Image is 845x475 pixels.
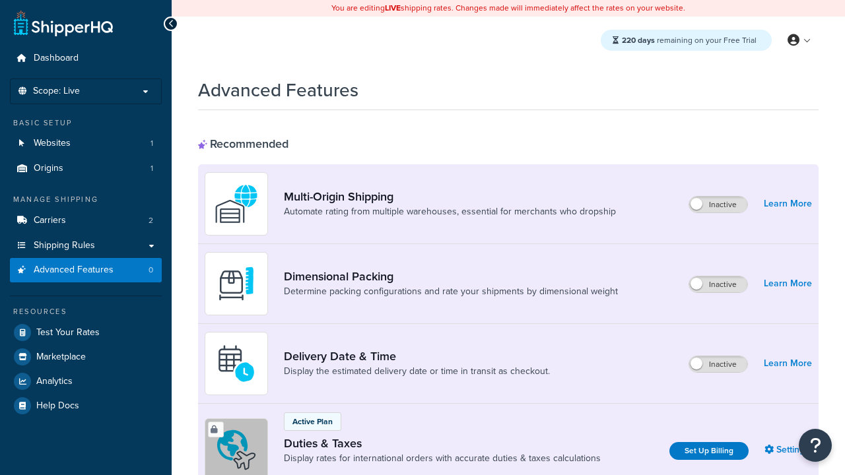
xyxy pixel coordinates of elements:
[34,53,79,64] span: Dashboard
[213,261,259,307] img: DTVBYsAAAAAASUVORK5CYII=
[10,321,162,344] a: Test Your Rates
[764,195,812,213] a: Learn More
[284,365,550,378] a: Display the estimated delivery date or time in transit as checkout.
[198,77,358,103] h1: Advanced Features
[284,452,601,465] a: Display rates for international orders with accurate duties & taxes calculations
[10,208,162,233] a: Carriers2
[10,258,162,282] li: Advanced Features
[764,354,812,373] a: Learn More
[213,181,259,227] img: WatD5o0RtDAAAAAElFTkSuQmCC
[284,436,601,451] a: Duties & Taxes
[10,156,162,181] li: Origins
[36,352,86,363] span: Marketplace
[622,34,757,46] span: remaining on your Free Trial
[10,234,162,258] a: Shipping Rules
[284,189,616,204] a: Multi-Origin Shipping
[149,265,153,276] span: 0
[10,156,162,181] a: Origins1
[10,131,162,156] a: Websites1
[149,215,153,226] span: 2
[622,34,655,46] strong: 220 days
[10,194,162,205] div: Manage Shipping
[385,2,401,14] b: LIVE
[10,394,162,418] a: Help Docs
[198,137,288,151] div: Recommended
[213,340,259,387] img: gfkeb5ejjkALwAAAABJRU5ErkJggg==
[689,356,747,372] label: Inactive
[34,138,71,149] span: Websites
[36,400,79,412] span: Help Docs
[284,349,550,364] a: Delivery Date & Time
[689,276,747,292] label: Inactive
[34,240,95,251] span: Shipping Rules
[669,442,749,460] a: Set Up Billing
[34,215,66,226] span: Carriers
[292,416,333,427] p: Active Plan
[10,46,162,71] a: Dashboard
[36,327,100,338] span: Test Your Rates
[10,208,162,233] li: Carriers
[151,163,153,174] span: 1
[34,265,114,276] span: Advanced Features
[34,163,63,174] span: Origins
[10,306,162,317] div: Resources
[799,429,832,462] button: Open Resource Center
[284,269,618,284] a: Dimensional Packing
[36,376,73,387] span: Analytics
[10,345,162,369] a: Marketplace
[10,117,162,129] div: Basic Setup
[284,205,616,218] a: Automate rating from multiple warehouses, essential for merchants who dropship
[764,274,812,293] a: Learn More
[10,369,162,393] a: Analytics
[10,258,162,282] a: Advanced Features0
[284,285,618,298] a: Determine packing configurations and rate your shipments by dimensional weight
[33,86,80,97] span: Scope: Live
[10,131,162,156] li: Websites
[151,138,153,149] span: 1
[689,197,747,212] label: Inactive
[764,441,812,459] a: Settings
